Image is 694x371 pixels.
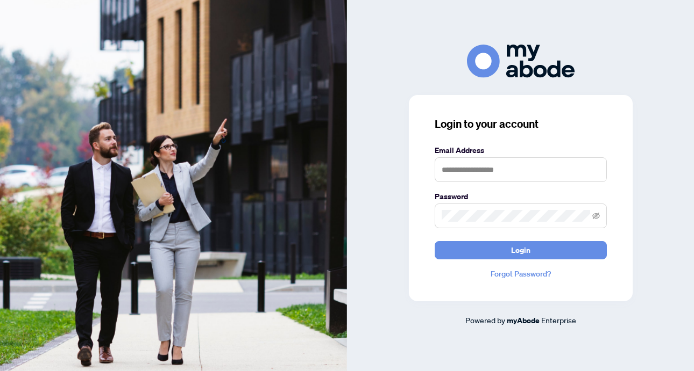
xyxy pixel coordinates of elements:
button: Login [435,241,607,259]
span: Enterprise [541,315,576,325]
a: myAbode [507,315,540,326]
label: Password [435,191,607,202]
label: Email Address [435,144,607,156]
span: Login [511,242,530,259]
span: eye-invisible [592,212,600,220]
img: ma-logo [467,45,575,77]
a: Forgot Password? [435,268,607,280]
h3: Login to your account [435,117,607,132]
span: Powered by [465,315,505,325]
